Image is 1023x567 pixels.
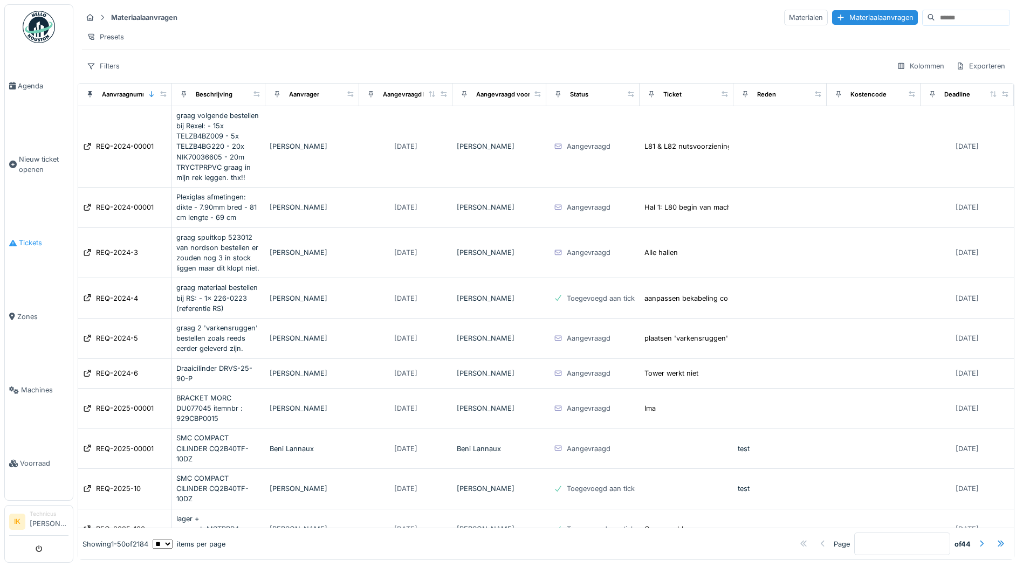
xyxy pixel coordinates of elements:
div: [PERSON_NAME] [457,293,542,303]
div: [DATE] [394,483,417,494]
div: Aangevraagd [567,247,610,258]
div: [PERSON_NAME] [270,202,355,212]
a: Agenda [5,49,73,122]
div: Aangevraagd [567,333,610,343]
div: Ima [644,403,656,413]
div: Aanvraagnummer [102,90,154,99]
div: Technicus [30,510,68,518]
div: [PERSON_NAME] [457,524,542,534]
div: test [738,444,823,454]
div: Toegevoegd aan ticket [567,483,641,494]
div: Materialen [784,10,828,25]
strong: Materiaalaanvragen [107,12,182,23]
li: [PERSON_NAME] [30,510,68,533]
div: Kolommen [892,58,949,74]
div: Aangevraagd [567,202,610,212]
span: Zones [17,312,68,322]
div: REQ-2024-6 [96,368,138,378]
div: [DATE] [394,403,417,413]
div: [PERSON_NAME] [457,247,542,258]
div: Status [570,90,588,99]
span: Tickets [19,238,68,248]
div: Alle hallen [644,247,678,258]
div: REQ-2025-10 [96,483,141,494]
div: REQ-2024-00001 [96,141,154,151]
div: [DATE] [956,368,979,378]
div: Cover probleem [644,524,697,534]
div: test [738,483,823,494]
div: Toegevoegd aan ticket [567,524,641,534]
a: Voorraad [5,427,73,500]
div: Kostencode [850,90,887,99]
div: REQ-2024-4 [96,293,138,303]
img: Badge_color-CXgf-gQk.svg [23,11,55,43]
div: [DATE] [394,202,417,212]
div: [PERSON_NAME] [270,247,355,258]
div: [DATE] [956,333,979,343]
div: Draaicilinder DRVS-25-90-P [176,363,262,384]
div: [DATE] [394,247,417,258]
div: [DATE] [956,524,979,534]
div: [DATE] [394,524,417,534]
div: L81 & L82 nutsvoorzienings camera [644,141,761,151]
div: SMC COMPACT CILINDER CQ2B40TF-10DZ [176,433,262,464]
div: [DATE] [956,293,979,303]
div: REQ-2024-3 [96,247,138,258]
div: SMC COMPACT CILINDER CQ2B40TF-10DZ [176,473,262,504]
div: [PERSON_NAME] [457,141,542,151]
div: graag spuitkop 523012 van nordson bestellen er zouden nog 3 in stock liggen maar dit klopt niet. [176,232,262,274]
div: [DATE] [394,368,417,378]
div: Beni Lannaux [457,444,542,454]
div: graag 2 'varkensruggen' bestellen zoals reeds eerder geleverd zijn. [176,323,262,354]
div: REQ-2025-100 [96,524,145,534]
div: Beni Lannaux [270,444,355,454]
div: BRACKET MORC DU077045 itemnbr : 929CBP0015 [176,393,262,424]
a: Zones [5,280,73,353]
div: [PERSON_NAME] [457,483,542,494]
div: [PERSON_NAME] [270,141,355,151]
div: Aangevraagd [567,444,610,454]
a: IK Technicus[PERSON_NAME] [9,510,68,536]
div: Reden [757,90,776,99]
div: [DATE] [956,141,979,151]
div: Tower werkt niet [644,368,698,378]
div: Aangevraagd voor [476,90,530,99]
div: items per page [153,538,225,549]
div: Materiaalaanvragen [832,10,918,25]
div: [DATE] [956,202,979,212]
span: Nieuw ticket openen [19,154,68,175]
div: [PERSON_NAME] [457,333,542,343]
div: REQ-2024-00001 [96,202,154,212]
div: plaatsen 'varkensruggen' [644,333,728,343]
div: [DATE] [394,333,417,343]
div: REQ-2025-00001 [96,403,154,413]
div: Aangevraagd bij [383,90,430,99]
div: Hal 1: L80 begin van machine [644,202,741,212]
div: [PERSON_NAME] [457,202,542,212]
div: [DATE] [394,293,417,303]
div: [DATE] [956,444,979,454]
div: Filters [82,58,125,74]
div: Aanvrager [289,90,319,99]
div: Deadline [944,90,970,99]
li: IK [9,514,25,530]
div: [PERSON_NAME] [457,368,542,378]
div: Aangevraagd [567,403,610,413]
div: REQ-2024-5 [96,333,138,343]
a: Machines [5,354,73,427]
div: [PERSON_NAME] [457,403,542,413]
div: Aangevraagd [567,368,610,378]
div: [DATE] [956,247,979,258]
div: graag materiaal bestellen bij RS: - 1x 226-0223 (referentie RS) [176,282,262,314]
div: Ticket [663,90,682,99]
div: Aangevraagd [567,141,610,151]
div: [DATE] [394,141,417,151]
div: [DATE] [394,444,417,454]
a: Nieuw ticket openen [5,122,73,206]
div: [PERSON_NAME] [270,483,355,494]
div: [DATE] [956,483,979,494]
div: [PERSON_NAME] [270,333,355,343]
div: [DATE] [956,403,979,413]
div: [PERSON_NAME] [270,403,355,413]
div: Showing 1 - 50 of 2184 [83,538,148,549]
